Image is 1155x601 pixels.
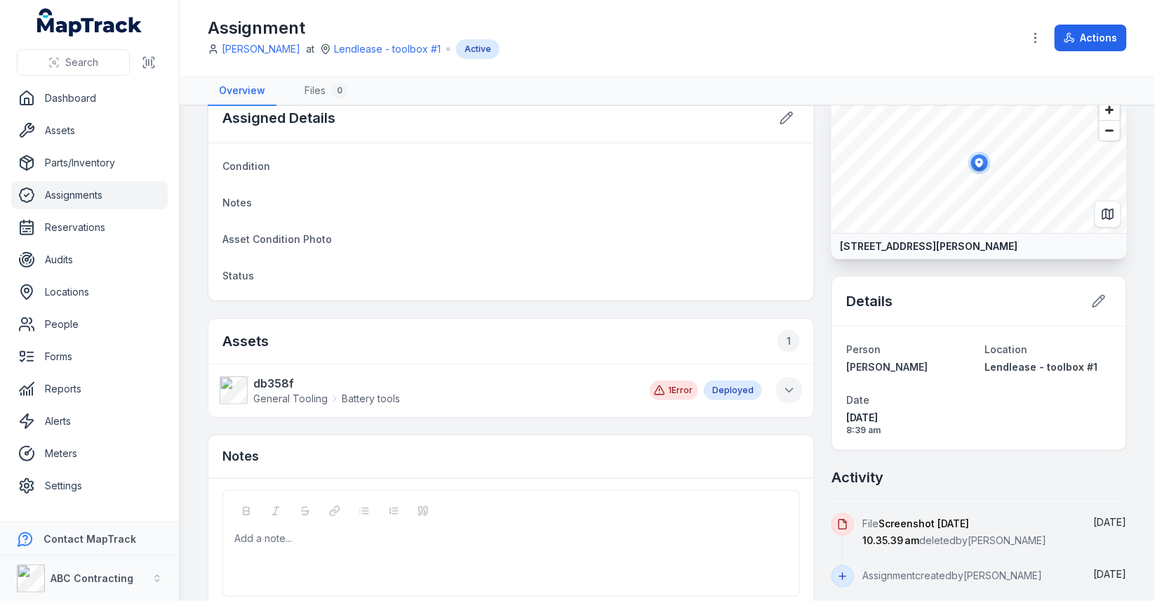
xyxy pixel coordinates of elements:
[1094,568,1127,580] time: 08/09/2025, 8:39:05 am
[222,108,335,128] h2: Assigned Details
[11,84,168,112] a: Dashboard
[985,360,1112,374] a: Lendlease - toolbox #1
[846,411,973,436] time: 08/09/2025, 8:39:05 am
[65,55,98,70] span: Search
[17,49,130,76] button: Search
[331,82,348,99] div: 0
[985,343,1028,355] span: Location
[650,381,698,400] div: 1 Error
[306,42,314,56] span: at
[222,160,270,172] span: Condition
[1095,201,1121,227] button: Switch to Map View
[11,149,168,177] a: Parts/Inventory
[846,411,973,425] span: [DATE]
[862,569,1042,581] span: Assignment created by [PERSON_NAME]
[1094,568,1127,580] span: [DATE]
[11,407,168,435] a: Alerts
[1094,516,1127,528] time: 08/10/2025, 11:26:08 am
[208,17,500,39] h1: Assignment
[846,425,973,436] span: 8:39 am
[456,39,500,59] div: Active
[222,42,300,56] a: [PERSON_NAME]
[1055,25,1127,51] button: Actions
[11,440,168,468] a: Meters
[222,270,254,282] span: Status
[293,77,359,106] a: Files0
[704,381,762,400] div: Deployed
[44,533,136,545] strong: Contact MapTrack
[11,375,168,403] a: Reports
[832,468,883,487] h2: Activity
[11,213,168,242] a: Reservations
[832,93,1127,233] canvas: Map
[1100,120,1120,140] button: Zoom out
[334,42,441,56] a: Lendlease - toolbox #1
[11,343,168,371] a: Forms
[222,197,252,209] span: Notes
[846,343,881,355] span: Person
[342,392,400,406] span: Battery tools
[253,375,400,392] strong: db358f
[840,239,1017,253] strong: [STREET_ADDRESS][PERSON_NAME]
[846,394,869,406] span: Date
[1094,516,1127,528] span: [DATE]
[985,361,1098,373] span: Lendlease - toolbox #1
[222,330,800,352] h2: Assets
[208,77,276,106] a: Overview
[11,472,168,500] a: Settings
[253,392,328,406] span: General Tooling
[11,246,168,274] a: Audits
[11,310,168,338] a: People
[222,447,259,466] h3: Notes
[862,517,969,546] span: Screenshot [DATE] 10.35.39 am
[1100,100,1120,120] button: Zoom in
[37,8,142,37] a: MapTrack
[777,330,800,352] div: 1
[11,181,168,209] a: Assignments
[11,278,168,306] a: Locations
[51,572,133,584] strong: ABC Contracting
[11,117,168,145] a: Assets
[862,517,1046,546] span: File deleted by [PERSON_NAME]
[846,360,973,374] a: [PERSON_NAME]
[846,291,893,311] h2: Details
[220,375,636,406] a: db358fGeneral ToolingBattery tools
[222,233,332,245] span: Asset Condition Photo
